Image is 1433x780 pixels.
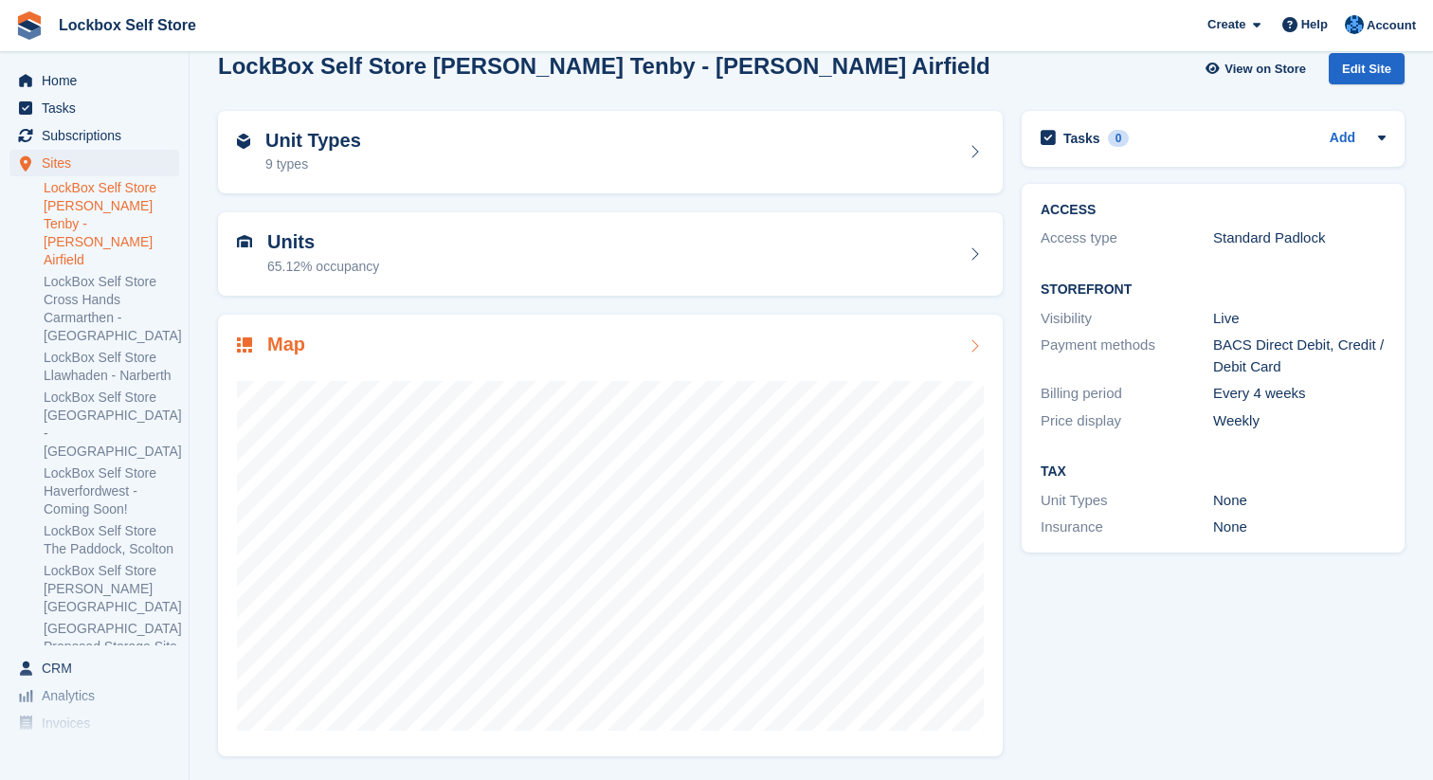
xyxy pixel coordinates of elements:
img: stora-icon-8386f47178a22dfd0bd8f6a31ec36ba5ce8667c1dd55bd0f319d3a0aa187defe.svg [15,11,44,40]
a: LockBox Self Store [GEOGRAPHIC_DATA] - [GEOGRAPHIC_DATA] [44,389,179,461]
h2: Map [267,334,305,355]
span: Help [1301,15,1328,34]
a: LockBox Self Store The Paddock, Scolton [44,522,179,558]
span: CRM [42,655,155,681]
a: menu [9,122,179,149]
div: Access type [1041,227,1213,249]
h2: Tax [1041,464,1386,480]
a: [GEOGRAPHIC_DATA] Proposed Storage Site [44,620,179,656]
h2: ACCESS [1041,203,1386,218]
div: None [1213,517,1386,538]
div: Unit Types [1041,490,1213,512]
div: Price display [1041,410,1213,432]
span: Invoices [42,710,155,736]
span: Pricing [42,737,155,764]
h2: LockBox Self Store [PERSON_NAME] Tenby - [PERSON_NAME] Airfield [218,53,990,79]
a: menu [9,67,179,94]
div: 9 types [265,154,361,174]
h2: Units [267,231,379,253]
a: Lockbox Self Store [51,9,204,41]
a: LockBox Self Store [PERSON_NAME] Tenby - [PERSON_NAME] Airfield [44,179,179,269]
div: Visibility [1041,308,1213,330]
img: Naomi Davies [1345,15,1364,34]
a: menu [9,150,179,176]
a: Units 65.12% occupancy [218,212,1003,296]
div: Payment methods [1041,335,1213,377]
div: 65.12% occupancy [267,257,379,277]
span: View on Store [1224,60,1306,79]
div: Edit Site [1329,53,1405,84]
h2: Unit Types [265,130,361,152]
a: LockBox Self Store Cross Hands Carmarthen - [GEOGRAPHIC_DATA] [44,273,179,345]
img: unit-type-icn-2b2737a686de81e16bb02015468b77c625bbabd49415b5ef34ead5e3b44a266d.svg [237,134,250,149]
a: Unit Types 9 types [218,111,1003,194]
span: Subscriptions [42,122,155,149]
img: unit-icn-7be61d7bf1b0ce9d3e12c5938cc71ed9869f7b940bace4675aadf7bd6d80202e.svg [237,235,252,248]
a: Add [1330,128,1355,150]
div: Every 4 weeks [1213,383,1386,405]
a: View on Store [1203,53,1314,84]
a: menu [9,737,179,764]
div: Insurance [1041,517,1213,538]
span: Analytics [42,682,155,709]
a: LockBox Self Store Haverfordwest - Coming Soon! [44,464,179,518]
a: Map [218,315,1003,757]
img: map-icn-33ee37083ee616e46c38cad1a60f524a97daa1e2b2c8c0bc3eb3415660979fc1.svg [237,337,252,353]
a: Edit Site [1329,53,1405,92]
div: Standard Padlock [1213,227,1386,249]
div: Billing period [1041,383,1213,405]
a: LockBox Self Store Llawhaden - Narberth [44,349,179,385]
a: menu [9,710,179,736]
div: Weekly [1213,410,1386,432]
h2: Storefront [1041,282,1386,298]
div: Live [1213,308,1386,330]
span: Account [1367,16,1416,35]
span: Home [42,67,155,94]
a: menu [9,95,179,121]
span: Tasks [42,95,155,121]
h2: Tasks [1063,130,1100,147]
div: 0 [1108,130,1130,147]
a: menu [9,682,179,709]
div: None [1213,490,1386,512]
span: Create [1207,15,1245,34]
a: LockBox Self Store [PERSON_NAME][GEOGRAPHIC_DATA] [44,562,179,616]
span: Sites [42,150,155,176]
div: BACS Direct Debit, Credit / Debit Card [1213,335,1386,377]
a: menu [9,655,179,681]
